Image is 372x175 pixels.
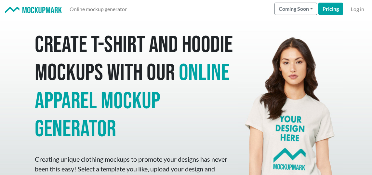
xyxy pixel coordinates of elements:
h1: Create T-shirt and hoodie mockups with our [35,31,233,144]
button: Coming Soon [274,3,317,15]
img: Mockup Mark [5,7,62,14]
a: Log in [348,3,367,16]
a: Online mockup generator [67,3,129,16]
a: Pricing [318,3,343,15]
span: online apparel mockup generator [35,59,230,143]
